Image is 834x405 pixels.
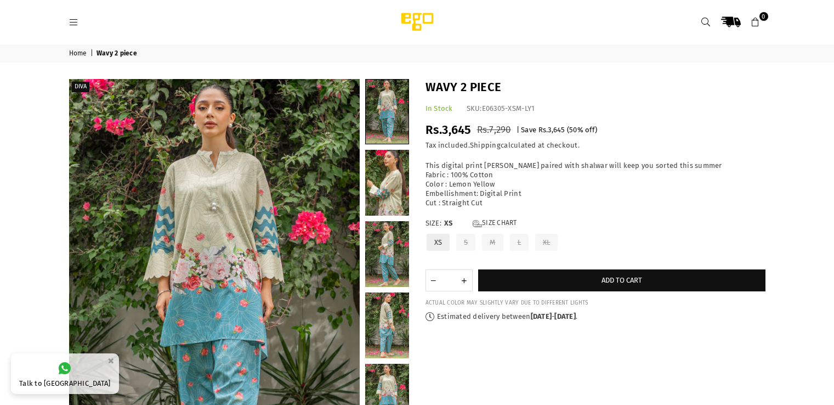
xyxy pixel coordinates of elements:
[69,49,89,58] a: Home
[696,12,716,32] a: Search
[444,219,466,228] span: XS
[509,233,530,252] label: L
[425,79,765,96] h1: Wavy 2 piece
[64,18,84,26] a: Menu
[531,312,552,320] time: [DATE]
[425,161,765,207] div: This digital print [PERSON_NAME] paired with shalwar will keep you sorted this summer Fabric : 10...
[425,122,472,137] span: Rs.3,645
[470,141,501,150] a: Shipping
[90,49,95,58] span: |
[538,126,565,134] span: Rs.3,645
[425,300,765,307] div: ACTUAL COLOR MAY SLIGHTLY VARY DUE TO DIFFERENT LIGHTS
[425,219,765,228] label: Size:
[746,12,765,32] a: 0
[554,312,576,320] time: [DATE]
[11,353,119,394] a: Talk to [GEOGRAPHIC_DATA]
[425,269,473,291] quantity-input: Quantity
[425,104,453,113] span: In Stock
[759,12,768,21] span: 0
[478,269,765,291] button: Add to cart
[371,11,464,33] img: Ego
[425,233,451,252] label: XS
[482,104,535,113] span: E06305-XSM-LY1
[567,126,597,134] span: ( % off)
[61,44,774,63] nav: breadcrumbs
[425,141,765,150] div: Tax included. calculated at checkout.
[534,233,559,252] label: XL
[473,219,517,228] a: Size Chart
[569,126,577,134] span: 50
[97,49,139,58] span: Wavy 2 piece
[455,233,476,252] label: S
[521,126,536,134] span: Save
[481,233,504,252] label: M
[467,104,535,114] div: SKU:
[517,126,519,134] span: |
[425,312,765,322] p: Estimated delivery between - .
[477,124,511,136] span: Rs.7,290
[104,352,117,370] button: ×
[602,276,642,284] span: Add to cart
[72,82,89,92] label: Diva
